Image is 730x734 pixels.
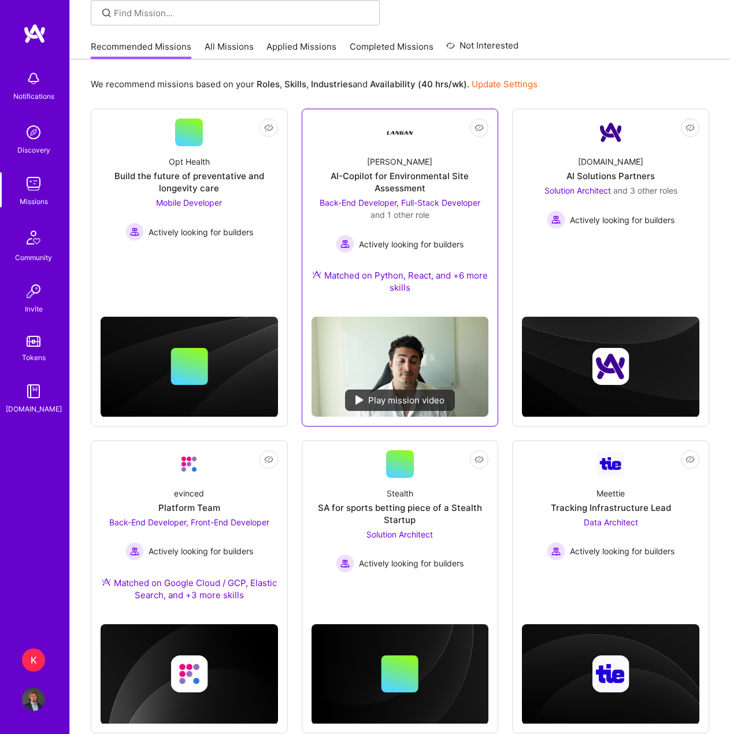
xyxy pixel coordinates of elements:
img: User Avatar [22,688,45,711]
b: Skills [284,79,306,90]
div: Invite [25,303,43,315]
span: Actively looking for builders [570,214,675,226]
img: cover [101,624,278,725]
div: Missions [20,195,48,207]
img: Community [20,224,47,251]
span: Actively looking for builders [570,545,675,557]
i: icon SearchGrey [100,6,113,20]
a: Applied Missions [266,40,336,60]
div: SA for sports betting piece of a Stealth Startup [312,502,489,526]
a: K [19,648,48,672]
div: AI-Copilot for Environmental Site Assessment [312,170,489,194]
span: Solution Architect [544,186,611,195]
img: tokens [27,336,40,347]
a: Recommended Missions [91,40,191,60]
a: Company Logo[PERSON_NAME]AI-Copilot for Environmental Site AssessmentBack-End Developer, Full-Sta... [312,118,489,307]
div: Community [15,251,52,264]
div: K [22,648,45,672]
div: Notifications [13,90,54,102]
span: Actively looking for builders [359,238,464,250]
img: Company Logo [386,118,414,146]
div: Stealth [387,487,413,499]
img: Actively looking for builders [336,235,354,253]
a: All Missions [205,40,254,60]
span: Mobile Developer [156,198,222,207]
img: Invite [22,280,45,303]
span: and 1 other role [370,210,429,220]
a: Company LogoMeettieTracking Infrastructure LeadData Architect Actively looking for buildersActive... [522,450,699,583]
img: Actively looking for builders [125,542,144,561]
span: and 3 other roles [613,186,677,195]
div: Platform Team [158,502,220,514]
span: Back-End Developer, Full-Stack Developer [320,198,480,207]
img: Ateam Purple Icon [312,270,321,279]
a: Company Logo[DOMAIN_NAME]AI Solutions PartnersSolution Architect and 3 other rolesActively lookin... [522,118,699,263]
img: cover [101,317,278,417]
img: Company logo [592,348,629,385]
i: icon EyeClosed [685,455,695,464]
div: Build the future of preventative and longevity care [101,170,278,194]
div: [PERSON_NAME] [367,155,432,168]
img: Actively looking for builders [336,554,354,573]
div: Matched on Google Cloud / GCP, Elastic Search, and +3 more skills [101,577,278,601]
a: StealthSA for sports betting piece of a Stealth StartupSolution Architect Actively looking for bu... [312,450,489,583]
div: Tokens [22,351,46,364]
a: Company LogoevincedPlatform TeamBack-End Developer, Front-End Developer Actively looking for buil... [101,450,278,615]
i: icon EyeClosed [475,455,484,464]
img: guide book [22,380,45,403]
span: Data Architect [584,517,638,527]
img: Actively looking for builders [547,210,565,229]
a: Update Settings [472,79,538,90]
img: play [355,395,364,405]
div: Discovery [17,144,50,156]
img: cover [522,624,699,725]
img: logo [23,23,46,44]
div: Play mission video [345,390,455,411]
input: Find Mission... [114,7,371,19]
img: cover [312,624,489,725]
img: Company Logo [597,118,625,146]
span: Back-End Developer, Front-End Developer [109,517,269,527]
b: Industries [311,79,353,90]
p: We recommend missions based on your , , and . [91,78,538,90]
img: Company Logo [175,450,203,478]
div: evinced [174,487,204,499]
i: icon EyeClosed [475,123,484,132]
span: Actively looking for builders [149,545,253,557]
i: icon EyeClosed [264,455,273,464]
span: Solution Architect [366,529,433,539]
a: User Avatar [19,688,48,711]
div: AI Solutions Partners [566,170,655,182]
img: Actively looking for builders [547,542,565,561]
img: Company logo [171,655,207,692]
img: Ateam Purple Icon [102,577,111,587]
img: teamwork [22,172,45,195]
a: Opt HealthBuild the future of preventative and longevity careMobile Developer Actively looking fo... [101,118,278,263]
b: Availability (40 hrs/wk) [370,79,467,90]
div: Tracking Infrastructure Lead [551,502,671,514]
div: [DOMAIN_NAME] [6,403,62,415]
span: Actively looking for builders [149,226,253,238]
div: Meettie [596,487,625,499]
a: Completed Missions [350,40,433,60]
img: Company logo [592,655,629,692]
img: No Mission [312,317,489,417]
img: bell [22,67,45,90]
span: Actively looking for builders [359,557,464,569]
b: Roles [257,79,280,90]
img: Company Logo [597,451,625,476]
img: Actively looking for builders [125,223,144,241]
i: icon EyeClosed [264,123,273,132]
i: icon EyeClosed [685,123,695,132]
img: cover [522,317,699,417]
a: Not Interested [446,39,518,60]
div: Opt Health [169,155,210,168]
div: [DOMAIN_NAME] [578,155,643,168]
img: discovery [22,121,45,144]
div: Matched on Python, React, and +6 more skills [312,269,489,294]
